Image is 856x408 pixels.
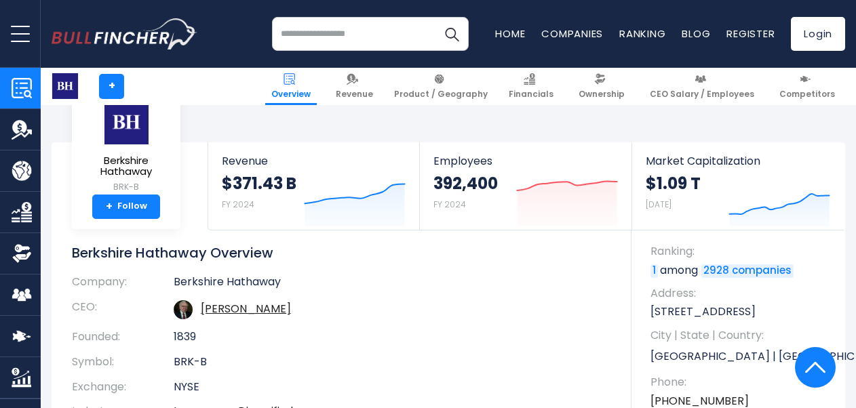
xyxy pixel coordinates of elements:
[646,173,701,194] strong: $1.09 T
[72,325,174,350] th: Founded:
[650,263,832,278] p: among
[174,325,611,350] td: 1839
[388,68,494,105] a: Product / Geography
[72,295,174,325] th: CEO:
[12,243,32,264] img: Ownership
[650,304,832,319] p: [STREET_ADDRESS]
[83,155,170,178] span: Berkshire Hathaway
[420,142,631,230] a: Employees 392,400 FY 2024
[650,89,754,100] span: CEO Salary / Employees
[726,26,775,41] a: Register
[773,68,841,105] a: Competitors
[650,375,832,390] span: Phone:
[102,100,150,145] img: BRK-B logo
[52,18,197,49] img: bullfincher logo
[701,264,794,278] a: 2928 companies
[83,181,170,193] small: BRK-B
[99,74,124,99] a: +
[72,244,611,262] h1: Berkshire Hathaway Overview
[579,89,625,100] span: Ownership
[779,89,835,100] span: Competitors
[503,68,560,105] a: Financials
[646,155,830,167] span: Market Capitalization
[106,201,113,213] strong: +
[222,199,254,210] small: FY 2024
[72,275,174,295] th: Company:
[271,89,311,100] span: Overview
[650,328,832,343] span: City | State | Country:
[433,173,498,194] strong: 392,400
[433,155,617,167] span: Employees
[650,244,832,259] span: Ranking:
[650,264,658,278] a: 1
[791,17,845,51] a: Login
[394,89,488,100] span: Product / Geography
[541,26,603,41] a: Companies
[82,99,170,195] a: Berkshire Hathaway BRK-B
[174,375,611,400] td: NYSE
[330,68,379,105] a: Revenue
[572,68,631,105] a: Ownership
[650,346,832,367] p: [GEOGRAPHIC_DATA] | [GEOGRAPHIC_DATA] | US
[336,89,373,100] span: Revenue
[265,68,317,105] a: Overview
[433,199,466,210] small: FY 2024
[222,155,406,167] span: Revenue
[222,173,296,194] strong: $371.43 B
[174,275,611,295] td: Berkshire Hathaway
[619,26,665,41] a: Ranking
[208,142,419,230] a: Revenue $371.43 B FY 2024
[644,68,760,105] a: CEO Salary / Employees
[52,73,78,99] img: BRK-B logo
[632,142,844,230] a: Market Capitalization $1.09 T [DATE]
[495,26,525,41] a: Home
[682,26,710,41] a: Blog
[650,286,832,301] span: Address:
[52,18,197,49] a: Go to homepage
[174,350,611,375] td: BRK-B
[201,301,291,317] a: ceo
[72,350,174,375] th: Symbol:
[646,199,672,210] small: [DATE]
[509,89,553,100] span: Financials
[174,300,193,319] img: warren-buffett.jpg
[92,195,160,219] a: +Follow
[72,375,174,400] th: Exchange:
[435,17,469,51] button: Search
